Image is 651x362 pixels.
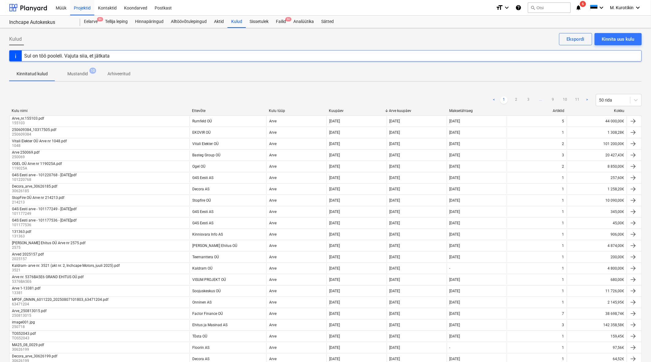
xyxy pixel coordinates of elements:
[12,279,85,284] p: 5376BA5E6
[537,96,544,104] a: ...
[12,109,187,113] div: Kulu nimi
[269,176,277,180] div: Arve
[389,198,400,203] div: [DATE]
[269,198,277,203] div: Arve
[329,312,340,316] div: [DATE]
[12,234,32,239] p: 131363
[12,343,44,347] div: MA25_08_0029.pdf
[450,323,460,327] div: [DATE]
[562,210,564,214] div: 1
[567,116,627,126] div: 44 000,00€
[269,266,277,271] div: Arve
[192,119,212,123] div: Rumfeld OÜ
[513,96,520,104] a: Page 2
[12,302,110,307] p: 63471204
[562,153,564,157] div: 3
[500,96,508,104] a: Page 1 is your current page
[192,357,209,361] div: Decora AS
[450,357,460,361] div: [DATE]
[567,218,627,228] div: 45,00€
[329,357,340,361] div: [DATE]
[329,198,340,203] div: [DATE]
[389,312,400,316] div: [DATE]
[567,162,627,171] div: 8 850,00€
[450,312,460,316] div: [DATE]
[269,153,277,157] div: Arve
[567,263,627,273] div: 4 800,00€
[562,300,564,304] div: 1
[531,5,536,10] span: search
[562,255,564,259] div: 1
[12,196,64,200] div: StopFire OÜ Arve nr 214213.pdf
[450,176,460,180] div: [DATE]
[272,16,290,28] div: Failid
[80,16,101,28] a: Eelarve9+
[450,119,460,123] div: [DATE]
[329,187,340,191] div: [DATE]
[12,184,57,188] div: Decora_arve_30626185.pdf
[12,150,40,155] div: Arve 250069.pdf
[192,334,207,338] div: Tõsta OÜ
[192,176,213,180] div: G4S Eesti AS
[329,221,340,225] div: [DATE]
[450,255,460,259] div: [DATE]
[12,241,85,245] div: [PERSON_NAME] Ehitus OÜ Arve nr 2575.pdf
[12,268,121,273] p: 3521
[567,184,627,194] div: 1 258,20€
[389,221,400,225] div: [DATE]
[562,221,564,225] div: 1
[567,241,627,251] div: 4 874,00€
[290,16,318,28] div: Analüütika
[80,16,101,28] div: Eelarve
[602,35,634,43] div: Kinnita uus kulu
[610,5,634,10] span: M. Kurotškin
[318,16,337,28] a: Sätted
[329,164,340,169] div: [DATE]
[329,153,340,157] div: [DATE]
[329,266,340,271] div: [DATE]
[228,16,246,28] a: Kulud
[329,278,340,282] div: [DATE]
[269,221,277,225] div: Arve
[269,232,277,237] div: Arve
[12,256,45,262] p: 2025157
[329,244,340,248] div: [DATE]
[567,331,627,341] div: 159,45€
[567,343,627,353] div: 97,56€
[192,130,211,135] div: EKOVIR OÜ
[12,275,84,279] div: Arve nr. 5376BA5E6 GRAND EHITUS OÜ.pdf
[562,323,564,327] div: 3
[12,245,87,250] p: 2575
[12,252,44,256] div: Arved 2025157.pdf
[269,109,324,113] div: Kulu tüüp
[12,177,78,182] p: 101220768
[450,300,460,304] div: [DATE]
[389,130,400,135] div: [DATE]
[192,244,237,248] div: [PERSON_NAME] Ehitus OÜ
[567,286,627,296] div: 11 726,00€
[525,96,532,104] a: Page 3
[269,187,277,191] div: Arve
[450,278,460,282] div: [DATE]
[89,68,96,74] span: 10
[9,35,22,43] span: Kulud
[9,19,73,26] div: Inchcape Autokeskus
[562,289,564,293] div: 1
[246,16,272,28] a: Sissetulek
[389,232,400,237] div: [DATE]
[269,244,277,248] div: Arve
[269,164,277,169] div: Arve
[131,16,167,28] div: Hinnapäringud
[12,211,78,216] p: 101177249
[389,323,400,327] div: [DATE]
[12,354,57,358] div: Decora_arve_30626199.pdf
[12,309,47,313] div: Arve_250813015.pdf
[562,198,564,203] div: 1
[450,221,460,225] div: [DATE]
[192,266,213,271] div: Kaldram OÜ
[12,297,108,302] div: MPDF_ONNIN_6011220_20250807101803_63471204.pdf
[389,255,400,259] div: [DATE]
[269,300,277,304] div: Arve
